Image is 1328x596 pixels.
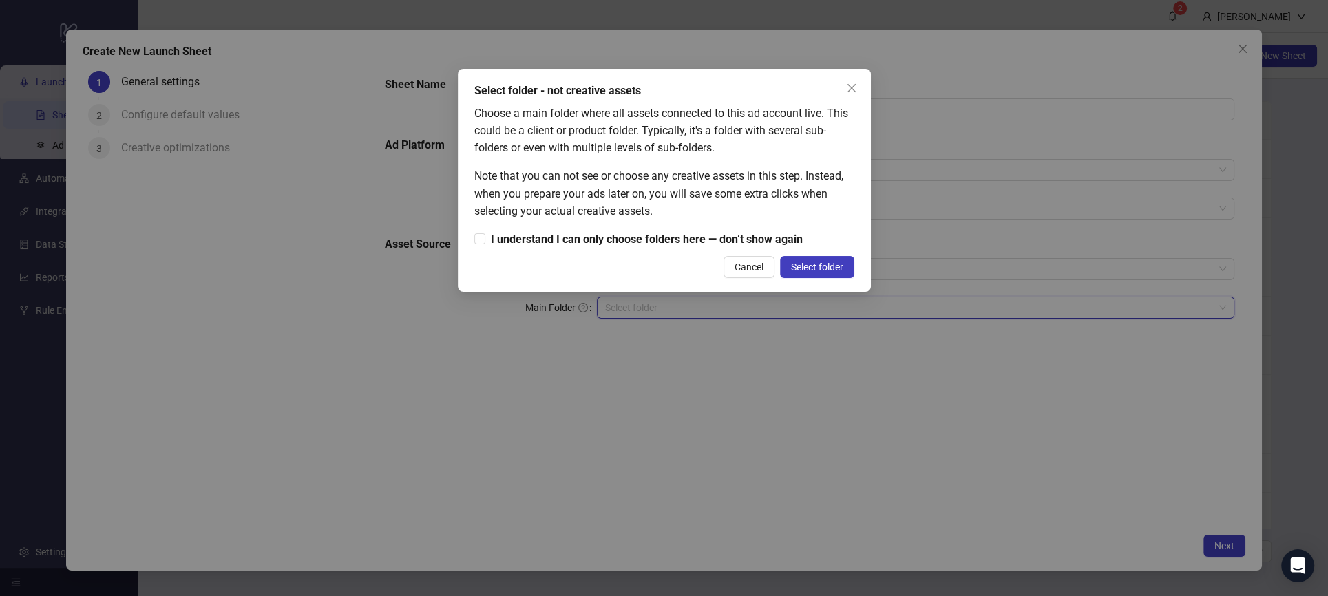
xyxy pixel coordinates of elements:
button: Close [841,77,863,99]
span: I understand I can only choose folders here — don’t show again [485,231,808,248]
div: Open Intercom Messenger [1281,549,1314,582]
span: close [846,83,857,94]
button: Select folder [780,256,854,278]
button: Cancel [724,256,774,278]
div: Select folder - not creative assets [474,83,854,99]
div: Choose a main folder where all assets connected to this ad account live. This could be a client o... [474,105,854,156]
span: Cancel [735,262,763,273]
div: Note that you can not see or choose any creative assets in this step. Instead, when you prepare y... [474,167,854,219]
span: Select folder [791,262,843,273]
